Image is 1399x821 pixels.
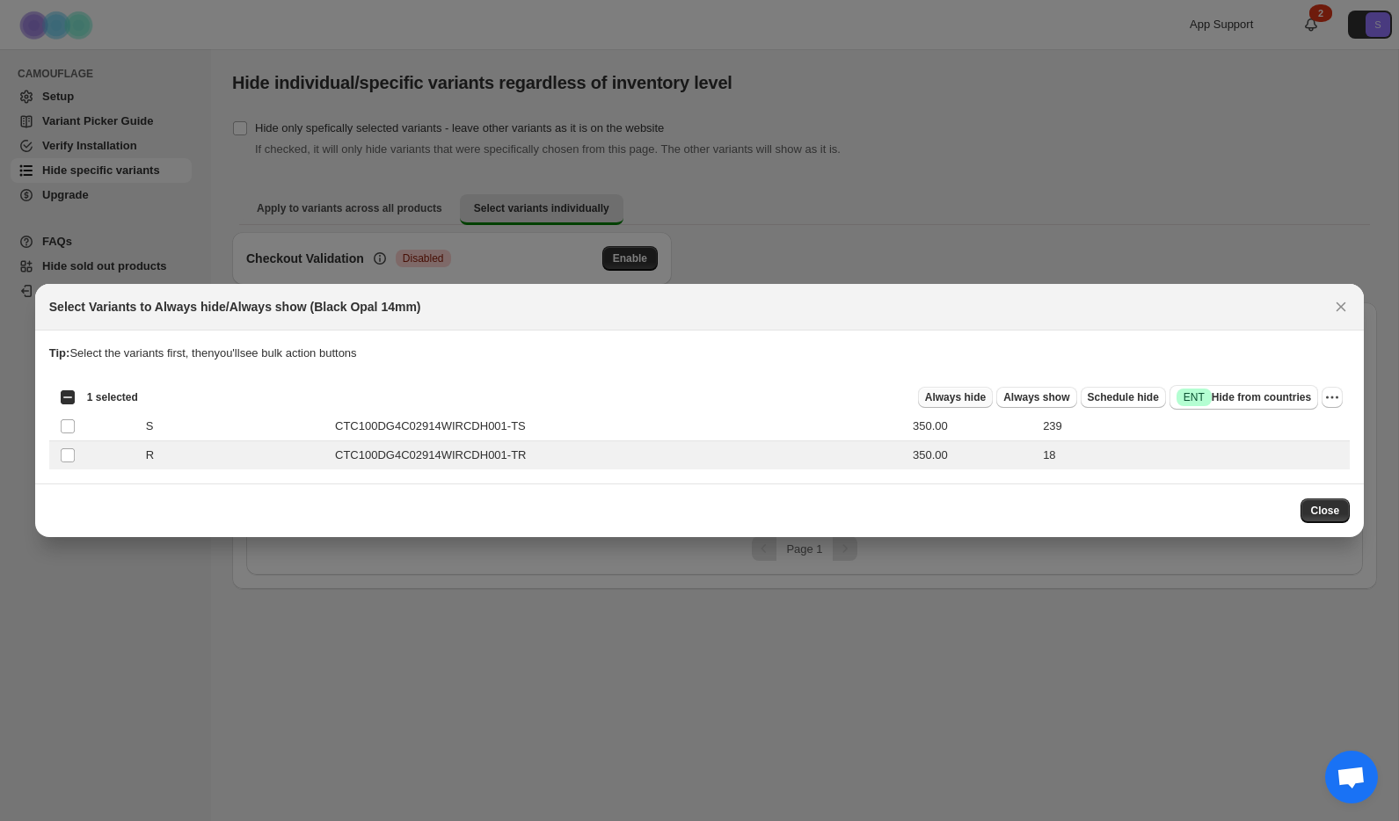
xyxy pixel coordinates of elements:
p: Select the variants first, then you'll see bulk action buttons [49,345,1350,362]
span: Close [1311,504,1340,518]
span: R [146,447,164,464]
button: SuccessENTHide from countries [1169,385,1318,410]
button: More actions [1322,387,1343,408]
td: CTC100DG4C02914WIRCDH001-TR [330,441,907,470]
span: Always show [1003,390,1069,404]
button: Always hide [918,387,993,408]
td: 350.00 [907,441,1038,470]
h2: Select Variants to Always hide/Always show (Black Opal 14mm) [49,298,421,316]
div: Open chat [1325,751,1378,803]
span: Schedule hide [1088,390,1159,404]
span: Hide from countries [1177,389,1311,406]
button: Close [1329,294,1353,319]
td: CTC100DG4C02914WIRCDH001-TS [330,412,907,441]
span: Always hide [925,390,986,404]
td: 350.00 [907,412,1038,441]
button: Schedule hide [1081,387,1166,408]
span: 1 selected [87,390,138,404]
span: S [146,418,164,435]
strong: Tip: [49,346,70,360]
td: 239 [1038,412,1350,441]
td: 18 [1038,441,1350,470]
button: Close [1301,498,1351,523]
button: Always show [996,387,1076,408]
span: ENT [1184,390,1205,404]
